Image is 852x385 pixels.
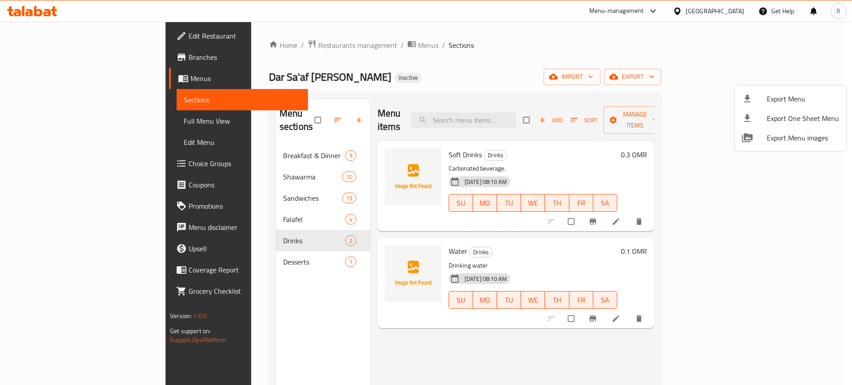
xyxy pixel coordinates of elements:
[767,113,839,124] span: Export One Sheet Menu
[735,128,846,148] li: Export Menu images
[735,109,846,128] li: Export one sheet menu items
[735,89,846,109] li: Export menu items
[767,93,839,104] span: Export Menu
[767,132,839,143] span: Export Menu images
